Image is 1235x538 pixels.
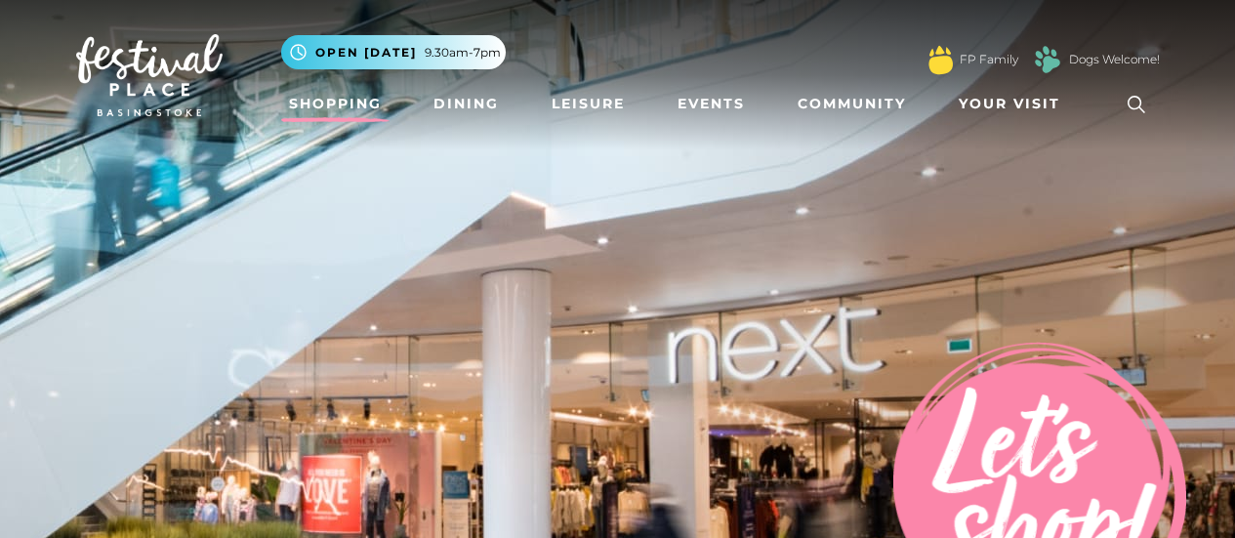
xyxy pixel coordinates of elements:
[951,86,1078,122] a: Your Visit
[315,44,417,62] span: Open [DATE]
[426,86,507,122] a: Dining
[544,86,633,122] a: Leisure
[960,51,1018,68] a: FP Family
[959,94,1060,114] span: Your Visit
[76,34,223,116] img: Festival Place Logo
[790,86,914,122] a: Community
[425,44,501,62] span: 9.30am-7pm
[670,86,753,122] a: Events
[281,86,390,122] a: Shopping
[281,35,506,69] button: Open [DATE] 9.30am-7pm
[1069,51,1160,68] a: Dogs Welcome!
